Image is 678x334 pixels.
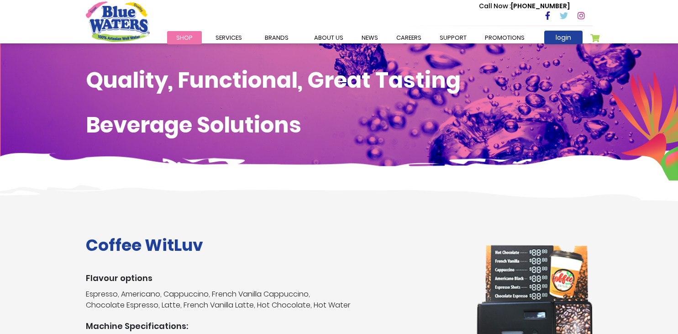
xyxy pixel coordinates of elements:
[86,289,463,311] p: Espresso, Americano, Cappuccino, French Vanilla Cappuccino, Chocolate Espresso, Latte, French Van...
[86,273,463,283] h3: Flavour options
[215,33,242,42] span: Services
[544,31,583,44] a: login
[476,31,534,44] a: Promotions
[86,1,150,42] a: store logo
[86,321,463,331] h3: Machine Specifications:
[479,1,570,11] p: [PHONE_NUMBER]
[305,31,352,44] a: about us
[86,67,593,94] h1: Quality, Functional, Great Tasting
[86,235,463,255] h1: Coffee WitLuv
[352,31,387,44] a: News
[176,33,193,42] span: Shop
[86,112,593,138] h1: Beverage Solutions
[387,31,431,44] a: careers
[265,33,289,42] span: Brands
[479,1,511,11] span: Call Now :
[431,31,476,44] a: support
